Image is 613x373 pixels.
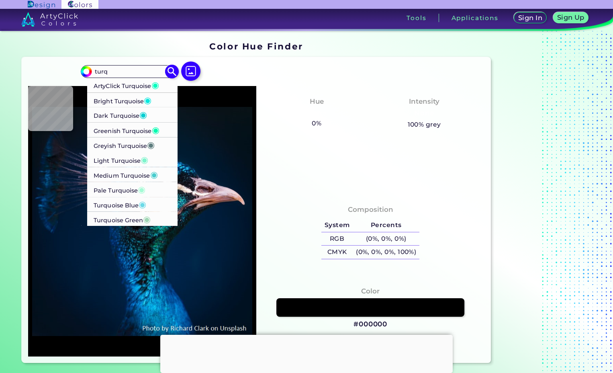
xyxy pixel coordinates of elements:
[353,232,419,246] h5: (0%, 0%, 0%)
[353,246,419,259] h5: (0%, 0%, 0%, 100%)
[353,320,387,329] h3: #000000
[21,12,78,27] img: logo_artyclick_colors_white.svg
[181,61,200,81] img: icon picture
[144,95,151,105] span: ◉
[407,15,426,21] h3: Tools
[209,40,303,52] h1: Color Hue Finder
[321,232,353,246] h5: RGB
[147,139,155,150] span: ◉
[151,80,159,90] span: ◉
[94,137,155,152] p: Greyish Turquoise
[160,335,453,371] iframe: Advertisement
[519,15,541,21] h5: Sign In
[309,118,324,129] h5: 0%
[303,109,330,118] h3: None
[411,109,438,118] h3: None
[92,66,167,77] input: type color..
[558,14,583,20] h5: Sign Up
[32,90,252,353] img: img_pavlin.jpg
[139,110,147,120] span: ◉
[361,285,380,297] h4: Color
[94,123,159,137] p: Greenish Turquoise
[143,214,151,224] span: ◉
[151,125,159,135] span: ◉
[94,108,147,123] p: Dark Turquoise
[408,119,441,130] h5: 100% grey
[555,13,586,23] a: Sign Up
[94,93,151,108] p: Bright Turquoise
[94,78,159,93] p: ArtyClick Turquoise
[348,204,393,215] h4: Composition
[141,154,148,165] span: ◉
[321,246,353,259] h5: CMYK
[452,15,499,21] h3: Applications
[94,212,151,227] p: Turquoise Green
[310,96,324,107] h4: Hue
[139,199,146,209] span: ◉
[494,38,595,366] iframe: Advertisement
[150,169,157,180] span: ◉
[409,96,439,107] h4: Intensity
[28,1,55,8] img: ArtyClick Design logo
[94,197,146,212] p: Turquoise Blue
[353,219,419,232] h5: Percents
[138,184,145,195] span: ◉
[94,167,158,182] p: Medium Turquoise
[94,152,148,167] p: Light Turquoise
[321,219,353,232] h5: System
[165,65,179,79] img: icon search
[515,13,545,23] a: Sign In
[94,182,145,197] p: Pale Turquoise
